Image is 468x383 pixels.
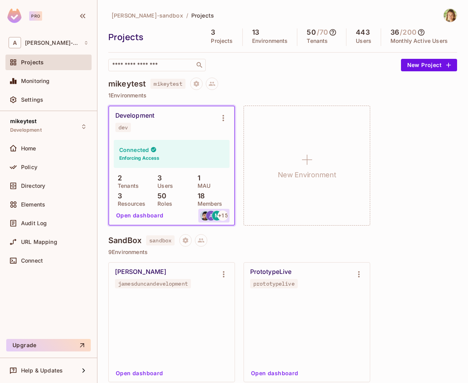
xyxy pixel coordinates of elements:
[401,59,457,71] button: New Project
[253,281,295,287] div: prototypelive
[108,92,457,99] p: 1 Environments
[114,174,122,182] p: 2
[21,220,47,226] span: Audit Log
[179,238,192,245] span: Project settings
[211,28,215,36] h5: 3
[194,183,210,189] p: MAU
[21,183,45,189] span: Directory
[390,38,448,44] p: Monthly Active Users
[215,213,219,218] span: M
[200,211,210,221] img: alexander.ip@trustflight.com
[194,192,205,200] p: 18
[108,31,198,43] div: Projects
[29,11,42,21] div: Pro
[444,9,457,22] img: Natalia Edelson
[146,235,175,245] span: sandbox
[111,12,183,19] span: [PERSON_NAME]-sandbox
[317,28,328,36] h5: / 70
[21,145,36,152] span: Home
[390,28,399,36] h5: 36
[21,239,57,245] span: URL Mapping
[190,81,203,89] span: Project settings
[114,183,139,189] p: Tenants
[10,127,42,133] span: Development
[206,211,216,221] img: artem.jeman@trustflight.com
[194,201,223,207] p: Members
[215,110,231,126] button: Environment settings
[6,339,91,351] button: Upgrade
[154,201,172,207] p: Roles
[114,192,122,200] p: 3
[194,174,200,182] p: 1
[191,12,214,19] span: Projects
[114,201,145,207] p: Resources
[356,38,371,44] p: Users
[113,367,166,379] button: Open dashboard
[21,164,37,170] span: Policy
[21,78,50,84] span: Monitoring
[21,201,45,208] span: Elements
[118,281,188,287] div: jamesduncandevelopment
[351,267,367,282] button: Environment settings
[108,79,146,88] h4: mikeytest
[307,28,316,36] h5: 50
[252,38,288,44] p: Environments
[10,118,37,124] span: mikeytest
[115,268,166,276] div: [PERSON_NAME]
[154,192,166,200] p: 50
[356,28,369,36] h5: 443
[154,183,173,189] p: Users
[278,169,336,181] h1: New Environment
[9,37,21,48] span: A
[154,174,162,182] p: 3
[250,268,291,276] div: PrototypeLive
[113,209,167,222] button: Open dashboard
[218,213,228,218] span: + 15
[252,28,259,36] h5: 13
[25,40,80,46] span: Workspace: alex-trustflight-sandbox
[248,367,302,379] button: Open dashboard
[7,9,21,23] img: SReyMgAAAABJRU5ErkJggg==
[21,97,43,103] span: Settings
[115,112,154,120] div: Development
[21,258,43,264] span: Connect
[108,249,457,255] p: 9 Environments
[216,267,231,282] button: Environment settings
[150,79,185,89] span: mikeytest
[307,38,328,44] p: Tenants
[108,236,141,245] h4: SandBox
[118,124,128,131] div: dev
[21,59,44,65] span: Projects
[119,155,159,162] h6: Enforcing Access
[186,12,188,19] li: /
[119,146,149,154] h4: Connected
[211,38,233,44] p: Projects
[400,28,417,36] h5: / 200
[21,367,63,374] span: Help & Updates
